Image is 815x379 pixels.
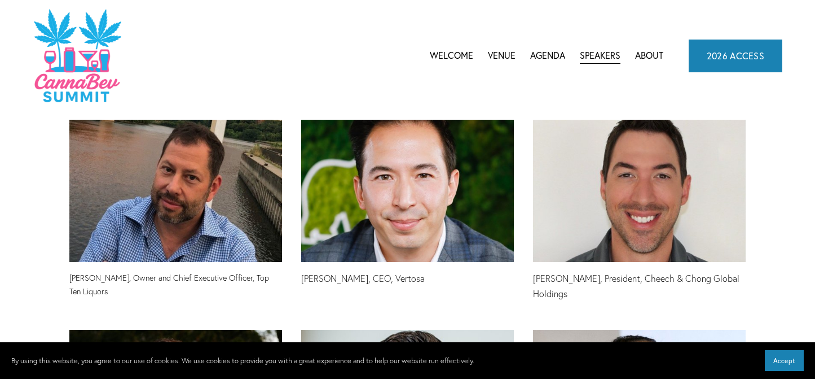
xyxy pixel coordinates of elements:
[33,8,121,103] img: CannaDataCon
[580,47,620,64] a: Speakers
[533,271,746,302] p: [PERSON_NAME], President, Cheech & Chong Global Holdings
[11,355,474,367] p: By using this website, you agree to our use of cookies. We use cookies to provide you with a grea...
[530,48,565,63] span: Agenda
[301,271,514,286] p: [PERSON_NAME], CEO, Vertosa
[488,47,516,64] a: Venue
[635,47,663,64] a: About
[530,47,565,64] a: folder dropdown
[773,356,795,365] span: Accept
[689,40,783,72] a: 2026 ACCESS
[69,271,282,299] p: [PERSON_NAME], Owner and Chief Executive Officer, Top Ten Liquors
[430,47,473,64] a: Welcome
[765,350,804,371] button: Accept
